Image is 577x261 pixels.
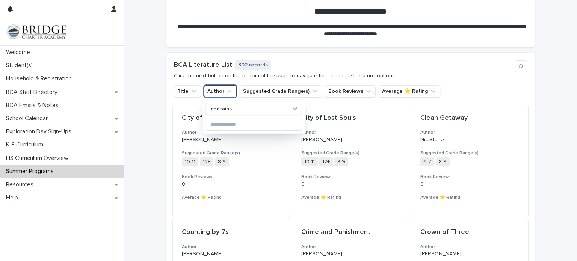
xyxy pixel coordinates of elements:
[420,174,519,180] h3: Book Reviews
[420,137,519,143] p: Nic Stone
[301,228,400,237] p: Crime and Punishment
[301,174,400,180] h3: Book Reviews
[182,174,281,180] h3: Book Reviews
[3,49,36,56] p: Welcome
[411,105,529,217] a: Clean GetawayAuthorNic StoneSuggested Grade Range(s)6-78-9Book Reviews0Average ⭐ Rating-
[420,195,519,201] h3: Average ⭐ Rating
[182,137,281,143] p: [PERSON_NAME]
[182,130,281,136] h3: Author
[301,251,400,257] p: [PERSON_NAME]
[420,251,519,257] p: [PERSON_NAME]
[319,157,333,167] span: 12+
[301,244,400,250] h3: Author
[3,115,54,122] p: School Calendar
[301,195,400,201] h3: Average ⭐ Rating
[3,75,78,82] p: Household & Registration
[182,181,281,187] p: 0
[182,157,198,167] span: 10-11
[379,85,440,97] button: Average ⭐ Rating
[174,85,201,97] button: Title
[235,60,271,70] p: 302 records
[211,106,232,112] p: contains
[420,244,519,250] h3: Author
[182,114,281,122] p: City of Heavenly Fire
[3,102,65,109] p: BCA Emails & Notes
[301,157,318,167] span: 10-11
[3,128,77,135] p: Exploration Day Sign-Ups
[420,130,519,136] h3: Author
[301,181,400,187] p: 0
[292,105,409,217] a: City of Lost SoulsAuthor[PERSON_NAME]Suggested Grade Range(s)10-1112+8-9Book Reviews0Average ⭐ Ra...
[182,228,281,237] p: Counting by 7s
[301,114,400,122] p: City of Lost Souls
[325,85,376,97] button: Book Reviews
[436,157,450,167] span: 8-9
[182,202,281,208] p: -
[301,130,400,136] h3: Author
[420,150,519,156] h3: Suggested Grade Range(s)
[3,141,49,148] p: K-8 Curriculum
[172,105,290,217] a: City of Heavenly FireAuthor[PERSON_NAME]Suggested Grade Range(s)10-1112+8-9Book Reviews0Average ⭐...
[301,137,400,143] p: [PERSON_NAME]
[420,202,519,208] p: -
[420,157,434,167] span: 6-7
[3,194,24,201] p: Help
[3,62,39,69] p: Student(s)
[3,155,74,162] p: HS Curriculum Overview
[182,150,281,156] h3: Suggested Grade Range(s)
[215,157,229,167] span: 8-9
[6,24,66,39] img: V1C1m3IdTEidaUdm9Hs0
[240,85,322,97] button: Suggested Grade Range(s)
[3,89,63,96] p: BCA Staff Directory
[334,157,348,167] span: 8-9
[420,181,519,187] p: 0
[182,244,281,250] h3: Author
[420,114,519,122] p: Clean Getaway
[182,195,281,201] h3: Average ⭐ Rating
[204,85,237,97] button: Author
[182,251,281,257] p: [PERSON_NAME]
[301,202,400,208] p: -
[3,168,60,175] p: Summer Programs
[174,61,232,69] h1: BCA Literature List
[3,181,39,188] p: Resources
[200,157,213,167] span: 12+
[174,73,396,79] p: Click the next button on the bottom of the page to navigate through more literature options.
[301,150,400,156] h3: Suggested Grade Range(s)
[420,228,519,237] p: Crown of Three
